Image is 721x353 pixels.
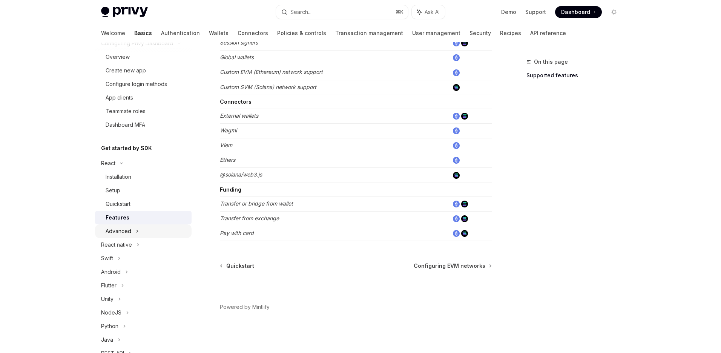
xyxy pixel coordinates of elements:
[95,104,192,118] a: Teammate roles
[95,64,192,77] a: Create new app
[220,230,254,236] em: Pay with card
[106,93,133,102] div: App clients
[453,84,460,91] img: solana.png
[95,77,192,91] a: Configure login methods
[412,5,445,19] button: Ask AI
[101,240,132,249] div: React native
[106,66,146,75] div: Create new app
[608,6,620,18] button: Toggle dark mode
[220,54,254,60] em: Global wallets
[220,186,241,193] strong: Funding
[561,8,590,16] span: Dashboard
[101,295,114,304] div: Unity
[134,24,152,42] a: Basics
[221,262,254,270] a: Quickstart
[95,170,192,184] a: Installation
[453,230,460,237] img: ethereum.png
[209,24,229,42] a: Wallets
[106,120,145,129] div: Dashboard MFA
[220,39,258,46] em: Session signers
[453,142,460,149] img: ethereum.png
[290,8,311,17] div: Search...
[461,113,468,120] img: solana.png
[414,262,485,270] span: Configuring EVM networks
[453,54,460,61] img: ethereum.png
[461,215,468,222] img: solana.png
[461,40,468,46] img: solana.png
[414,262,491,270] a: Configuring EVM networks
[95,91,192,104] a: App clients
[220,215,279,221] em: Transfer from exchange
[530,24,566,42] a: API reference
[106,200,130,209] div: Quickstart
[101,335,113,344] div: Java
[526,69,626,81] a: Supported features
[106,227,131,236] div: Advanced
[101,308,121,317] div: NodeJS
[220,84,316,90] em: Custom SVM (Solana) network support
[220,171,262,178] em: @solana/web3.js
[220,157,235,163] em: Ethers
[106,213,129,222] div: Features
[106,80,167,89] div: Configure login methods
[220,98,252,105] strong: Connectors
[453,113,460,120] img: ethereum.png
[106,186,120,195] div: Setup
[453,215,460,222] img: ethereum.png
[161,24,200,42] a: Authentication
[106,172,131,181] div: Installation
[101,7,148,17] img: light logo
[220,127,237,134] em: Wagmi
[238,24,268,42] a: Connectors
[101,254,113,263] div: Swift
[220,200,293,207] em: Transfer or bridge from wallet
[453,69,460,76] img: ethereum.png
[453,127,460,134] img: ethereum.png
[461,201,468,207] img: solana.png
[101,24,125,42] a: Welcome
[277,24,326,42] a: Policies & controls
[226,262,254,270] span: Quickstart
[106,52,130,61] div: Overview
[469,24,491,42] a: Security
[95,50,192,64] a: Overview
[220,69,323,75] em: Custom EVM (Ethereum) network support
[220,303,270,311] a: Powered by Mintlify
[453,172,460,179] img: solana.png
[95,184,192,197] a: Setup
[396,9,403,15] span: ⌘ K
[412,24,460,42] a: User management
[525,8,546,16] a: Support
[95,197,192,211] a: Quickstart
[101,322,118,331] div: Python
[101,159,115,168] div: React
[555,6,602,18] a: Dashboard
[501,8,516,16] a: Demo
[101,281,117,290] div: Flutter
[453,201,460,207] img: ethereum.png
[106,107,146,116] div: Teammate roles
[101,267,121,276] div: Android
[220,112,258,119] em: External wallets
[101,144,152,153] h5: Get started by SDK
[425,8,440,16] span: Ask AI
[453,40,460,46] img: ethereum.png
[95,118,192,132] a: Dashboard MFA
[534,57,568,66] span: On this page
[453,157,460,164] img: ethereum.png
[220,142,232,148] em: Viem
[95,211,192,224] a: Features
[500,24,521,42] a: Recipes
[461,230,468,237] img: solana.png
[335,24,403,42] a: Transaction management
[276,5,408,19] button: Search...⌘K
